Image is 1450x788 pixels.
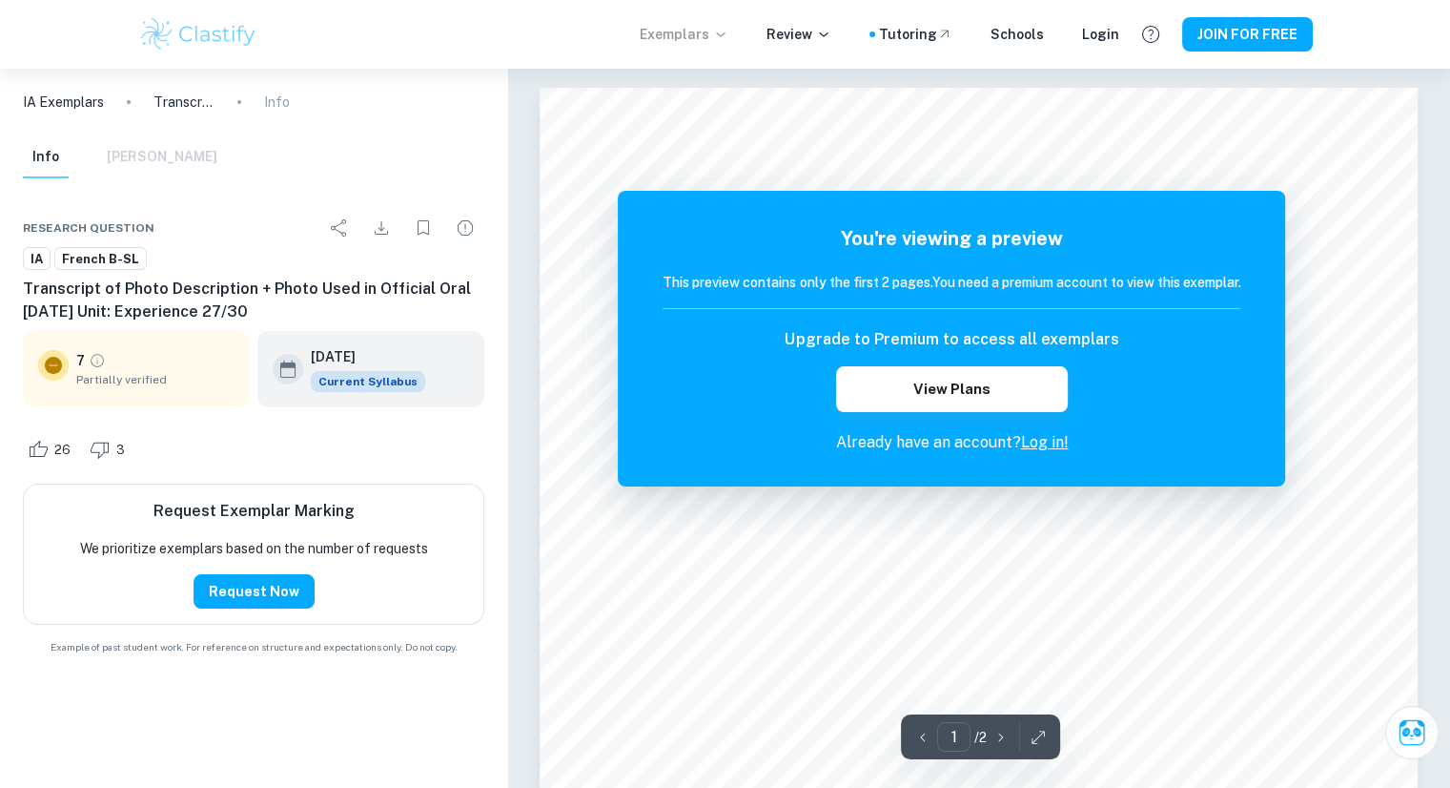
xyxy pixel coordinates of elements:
button: Help and Feedback [1134,18,1167,51]
span: Research question [23,219,154,237]
p: Review [766,24,831,45]
div: This exemplar is based on the current syllabus. Feel free to refer to it for inspiration/ideas wh... [311,371,425,392]
div: Share [320,209,358,247]
button: Info [23,136,69,178]
span: IA [24,250,50,269]
h6: [DATE] [311,346,410,367]
div: Dislike [85,434,135,465]
h5: You're viewing a preview [663,224,1240,253]
h6: This preview contains only the first 2 pages. You need a premium account to view this exemplar. [663,272,1240,293]
a: French B-SL [54,247,147,271]
h6: Transcript of Photo Description + Photo Used in Official Oral [DATE] Unit: Experience 27/30 [23,278,484,323]
h6: Request Exemplar Marking [153,500,355,523]
button: JOIN FOR FREE [1182,17,1313,52]
p: We prioritize exemplars based on the number of requests [80,538,428,559]
span: Partially verified [76,371,235,388]
span: 26 [44,441,81,460]
div: Download [362,209,400,247]
p: Exemplars [640,24,728,45]
div: Bookmark [404,209,442,247]
h6: Upgrade to Premium to access all exemplars [785,328,1118,351]
button: Request Now [194,574,315,609]
a: Login [1082,24,1119,45]
div: Report issue [446,209,484,247]
span: 3 [106,441,135,460]
a: Tutoring [879,24,952,45]
a: Log in! [1020,433,1068,451]
span: Current Syllabus [311,371,425,392]
a: Grade partially verified [89,352,106,369]
button: View Plans [836,366,1067,412]
p: Info [264,92,290,113]
button: Ask Clai [1385,706,1439,759]
img: Clastify logo [138,15,259,53]
span: Example of past student work. For reference on structure and expectations only. Do not copy. [23,640,484,654]
p: / 2 [974,727,987,748]
a: IA Exemplars [23,92,104,113]
div: Like [23,434,81,465]
p: Transcript of Photo Description + Photo Used in Official Oral [DATE] Unit: Experience 27/30 [153,92,214,113]
p: Already have an account? [663,431,1240,454]
p: 7 [76,350,85,371]
a: IA [23,247,51,271]
span: French B-SL [55,250,146,269]
a: Schools [990,24,1044,45]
